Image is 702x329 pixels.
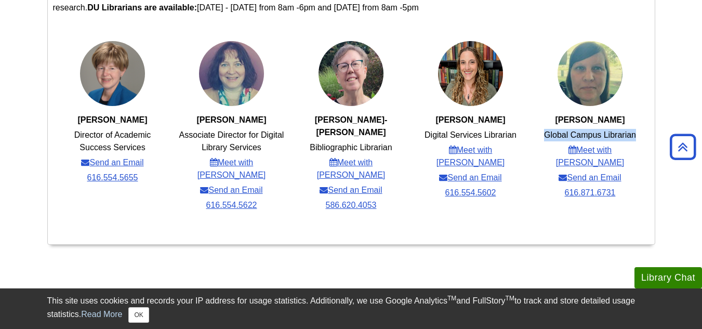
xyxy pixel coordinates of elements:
[544,129,636,141] li: Global Campus Librarian
[435,115,505,124] span: [PERSON_NAME]
[297,156,405,181] a: Meet with [PERSON_NAME]
[81,310,122,319] a: Read More
[81,156,143,169] a: Send an Email
[555,115,625,124] strong: [PERSON_NAME]
[447,295,456,302] sup: TM
[536,144,644,169] a: Meet with [PERSON_NAME]
[87,172,138,184] a: 616.554.5655
[634,267,702,288] button: Library Chat
[315,115,388,137] strong: [PERSON_NAME]-[PERSON_NAME]
[445,187,496,199] a: 616.554.5602
[417,144,524,169] a: Meet with [PERSON_NAME]
[565,187,616,199] a: 616.871.6731
[77,115,147,124] strong: [PERSON_NAME]
[559,172,621,184] a: Send an Email
[326,199,377,212] a: 586.620.4053
[59,129,166,154] li: Director of Academic Success Services
[425,129,516,141] li: Digital Services Librarian
[47,295,655,323] div: This site uses cookies and records your IP address for usage statistics. Additionally, we use Goo...
[178,156,285,181] a: Meet with [PERSON_NAME]
[320,184,382,196] a: Send an Email
[178,129,285,154] li: Associate Director for Digital Library Services
[200,184,262,196] a: Send an Email
[310,141,392,154] li: Bibliographic Librarian
[196,115,266,124] strong: [PERSON_NAME]
[666,140,699,154] a: Back to Top
[439,172,501,184] a: Send an Email
[206,199,257,212] a: 616.554.5622
[506,295,514,302] sup: TM
[87,3,197,12] strong: DU Librarians are available:
[128,307,149,323] button: Close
